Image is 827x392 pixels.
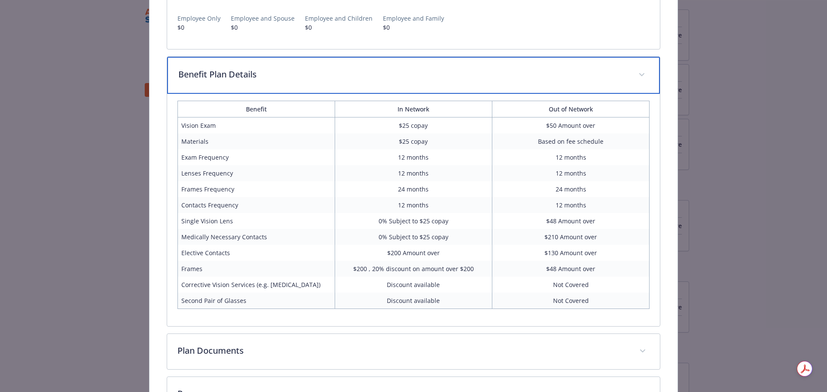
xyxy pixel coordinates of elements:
[177,117,335,134] td: Vision Exam
[335,229,492,245] td: 0% Subject to $25 copay
[177,277,335,293] td: Corrective Vision Services (e.g. [MEDICAL_DATA])
[167,57,660,94] div: Benefit Plan Details
[305,23,373,32] p: $0
[492,181,650,197] td: 24 months
[492,229,650,245] td: $210 Amount over
[177,293,335,309] td: Second Pair of Glasses
[492,197,650,213] td: 12 months
[492,101,650,117] th: Out of Network
[335,117,492,134] td: $25 copay
[177,14,221,23] p: Employee Only
[492,149,650,165] td: 12 months
[383,23,444,32] p: $0
[335,133,492,149] td: $25 copay
[335,197,492,213] td: 12 months
[492,133,650,149] td: Based on fee schedule
[335,293,492,309] td: Discount available
[335,277,492,293] td: Discount available
[177,197,335,213] td: Contacts Frequency
[177,245,335,261] td: Elective Contacts
[177,101,335,117] th: Benefit
[335,101,492,117] th: In Network
[167,334,660,369] div: Plan Documents
[492,117,650,134] td: $50 Amount over
[177,261,335,277] td: Frames
[492,165,650,181] td: 12 months
[177,165,335,181] td: Lenses Frequency
[177,344,629,357] p: Plan Documents
[178,68,628,81] p: Benefit Plan Details
[177,213,335,229] td: Single Vision Lens
[231,23,295,32] p: $0
[231,14,295,23] p: Employee and Spouse
[492,245,650,261] td: $130 Amount over
[177,229,335,245] td: Medically Necessary Contacts
[335,149,492,165] td: 12 months
[492,261,650,277] td: $48 Amount over
[335,165,492,181] td: 12 months
[492,213,650,229] td: $48 Amount over
[335,245,492,261] td: $200 Amount over
[177,133,335,149] td: Materials
[167,94,660,326] div: Benefit Plan Details
[383,14,444,23] p: Employee and Family
[492,277,650,293] td: Not Covered
[492,293,650,309] td: Not Covered
[177,149,335,165] td: Exam Frequency
[177,181,335,197] td: Frames Frequency
[335,261,492,277] td: $200 , 20% discount on amount over $200
[335,181,492,197] td: 24 months
[335,213,492,229] td: 0% Subject to $25 copay
[177,23,221,32] p: $0
[305,14,373,23] p: Employee and Children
